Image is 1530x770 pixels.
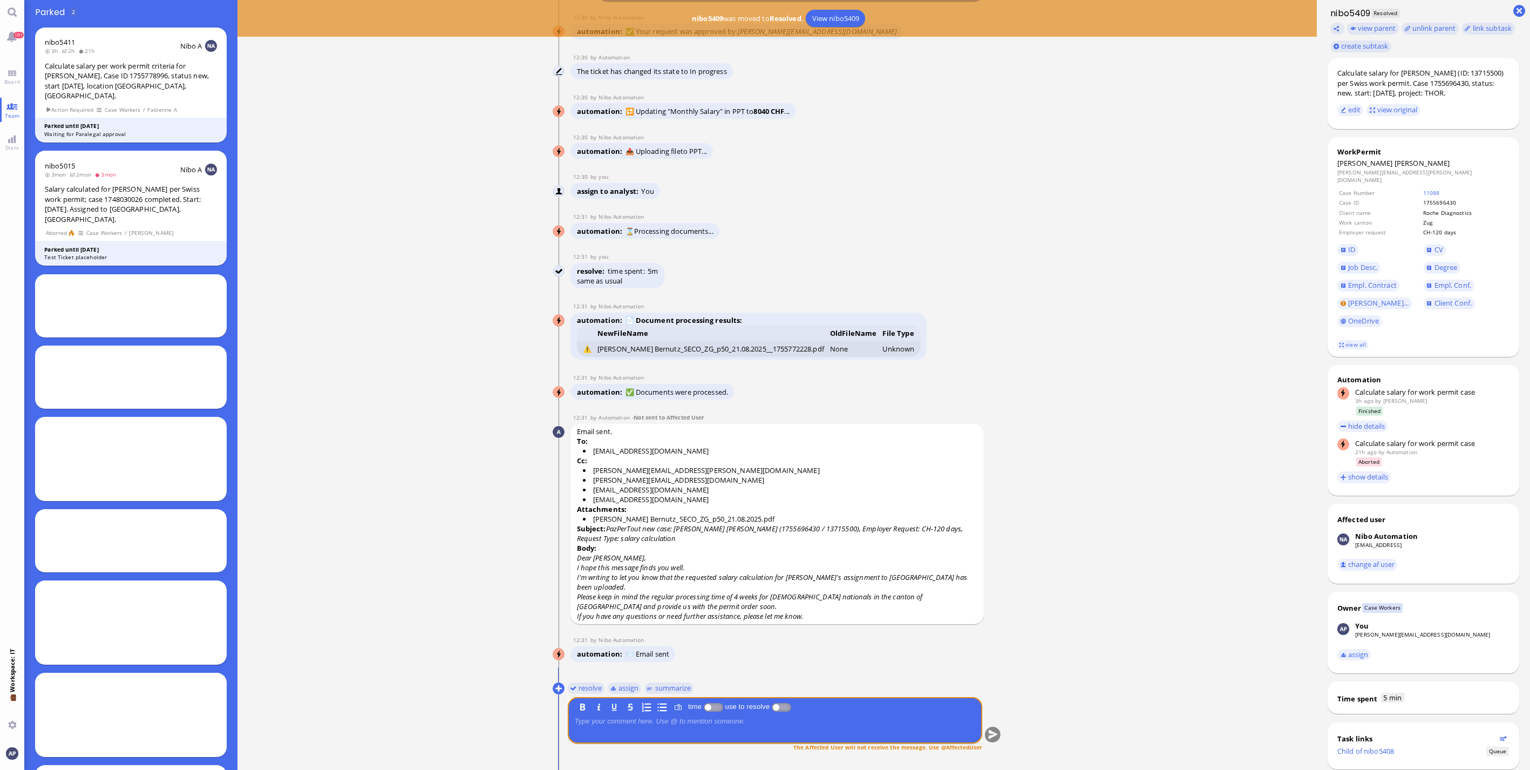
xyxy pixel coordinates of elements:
[644,682,694,694] button: summarize
[583,475,978,485] li: [PERSON_NAME][EMAIL_ADDRESS][DOMAIN_NAME]
[1356,407,1383,416] span: Finished
[599,93,644,101] span: automation@nibo.ai
[1355,621,1369,631] div: You
[594,325,827,341] th: NewFileName
[553,146,565,158] img: Nibo Automation
[1337,244,1358,256] a: ID
[553,266,565,278] img: You
[1424,298,1475,309] a: Client Conf.
[1337,734,1497,744] div: Task links
[1338,188,1422,197] td: Case Number
[625,315,743,325] strong: 📄 Document processing results:
[753,106,784,116] strong: 8040 CHF
[1423,218,1508,227] td: Zug
[608,682,642,694] button: assign
[6,747,18,759] img: You
[573,253,590,260] span: 12:31
[45,37,75,47] span: nibo5411
[573,636,590,644] span: 12:31
[553,106,565,118] img: Nibo Automation
[599,414,629,421] span: automation@bluelakelegal.com
[1355,541,1402,549] a: [EMAIL_ADDRESS]
[573,374,590,381] span: 12:31
[608,266,644,276] span: time spent
[180,41,202,51] span: Nibo A
[1395,158,1450,168] span: [PERSON_NAME]
[625,106,790,116] span: 🔁 Updating "Monthly Salary" in PPT to ...
[590,173,599,180] span: by
[583,465,978,475] li: [PERSON_NAME][EMAIL_ADDRESS][PERSON_NAME][DOMAIN_NAME]
[577,427,978,621] span: Email sent.
[1486,747,1508,756] span: Status
[577,611,978,621] p: If you have any questions or need further assistance, please let me know.
[553,649,565,660] img: Nibo Automation
[1338,198,1422,207] td: Case ID
[62,47,78,55] span: 2h
[1378,448,1384,456] span: by
[1355,448,1377,456] span: 21h ago
[577,543,597,553] strong: Body:
[1338,228,1422,237] td: Employer request
[577,524,606,533] strong: Subject:
[583,514,978,524] li: [PERSON_NAME] Bernutz_SECO_ZG_p50_21.08.2025.pdf
[1337,280,1399,292] a: Empl. Contract
[1337,623,1349,635] img: You
[806,10,865,27] a: View nibo5409
[553,426,565,438] img: Automation
[590,93,599,101] span: by
[590,374,599,381] span: by
[1386,448,1417,456] span: automation@bluelakelegal.com
[1462,23,1515,35] task-group-action-menu: link subtask
[577,649,625,659] span: automation
[129,228,174,238] span: [PERSON_NAME]
[1500,735,1507,742] button: Show flow diagram
[573,213,590,220] span: 12:31
[1434,245,1443,254] span: CV
[583,446,978,456] li: [EMAIL_ADDRESS][DOMAIN_NAME]
[704,703,723,711] p-inputswitch: Log time spent
[13,32,24,38] span: 101
[1348,280,1397,290] span: Empl. Contract
[94,171,119,178] span: 3mon
[590,213,599,220] span: by
[599,636,644,644] span: automation@nibo.ai
[553,387,565,398] img: Nibo Automation
[1348,262,1377,272] span: Job Desc.
[599,213,644,220] span: automation@nibo.ai
[1330,40,1391,52] button: create subtask
[632,414,704,421] span: -
[573,93,590,101] span: 12:30
[573,414,590,421] span: 12:31
[1424,280,1474,292] a: Empl. Conf.
[44,246,217,254] div: Parked until [DATE]
[147,105,178,114] span: Fabienne A
[577,387,625,397] span: automation
[577,701,589,713] button: B
[1434,298,1472,308] span: Client Conf.
[827,325,880,341] th: OldFileName
[648,266,658,276] span: 5m
[1337,375,1509,384] div: Automation
[1355,397,1373,404] span: 3h ago
[577,456,587,465] strong: Cc:
[180,165,202,174] span: Nibo A
[1338,208,1422,217] td: Client name
[590,302,599,310] span: by
[573,173,590,180] span: 12:30
[880,325,921,341] th: File Type
[599,53,629,61] span: automation@bluelakelegal.com
[577,66,727,76] span: The ticket has changed its state to In progress
[104,105,141,114] span: Case Workers
[72,8,75,16] span: 2
[1434,262,1458,272] span: Degree
[1337,746,1394,756] a: Child of nibo5408
[1337,340,1368,349] a: view all
[827,341,880,357] td: None
[1424,244,1446,256] a: CV
[1337,515,1386,524] div: Affected user
[2,112,23,119] span: Team
[599,133,644,141] span: automation@nibo.ai
[124,228,127,238] span: /
[577,266,608,276] span: resolve
[590,253,599,260] span: by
